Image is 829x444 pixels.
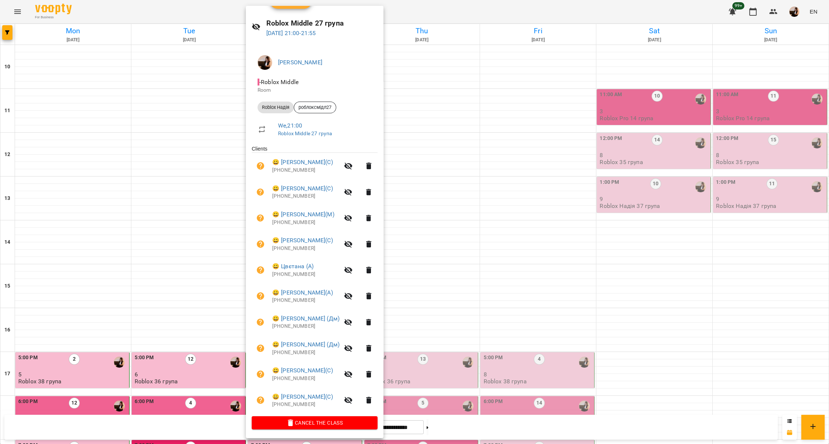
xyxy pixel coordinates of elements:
[272,288,333,297] a: 😀 [PERSON_NAME](А)
[266,30,316,37] a: [DATE] 21:00-21:55
[272,271,340,278] p: [PHONE_NUMBER]
[272,375,340,382] p: [PHONE_NUMBER]
[278,130,332,136] a: Roblox Middlе 27 група
[272,219,340,226] p: [PHONE_NUMBER]
[252,339,269,357] button: Unpaid. Bill the attendance?
[252,416,378,429] button: Cancel the class
[252,145,378,416] ul: Clients
[272,323,340,330] p: [PHONE_NUMBER]
[252,314,269,331] button: Unpaid. Bill the attendance?
[258,87,372,94] p: Room
[252,287,269,305] button: Unpaid. Bill the attendance?
[272,193,340,200] p: [PHONE_NUMBER]
[272,262,314,271] a: 😀 Цвєтана (А)
[272,340,340,349] a: 😀 [PERSON_NAME] (Дм)
[272,349,340,356] p: [PHONE_NUMBER]
[266,18,378,29] h6: Roblox Middlе 27 група
[272,184,333,193] a: 😀 [PERSON_NAME](С)
[272,314,340,323] a: 😀 [PERSON_NAME] (Дм)
[252,183,269,201] button: Unpaid. Bill the attendance?
[272,210,334,219] a: 😀 [PERSON_NAME](М)
[252,365,269,383] button: Unpaid. Bill the attendance?
[294,102,336,113] div: роблоксмідл27
[258,418,372,427] span: Cancel the class
[258,79,300,86] span: - Roblox Middlе
[272,167,340,174] p: [PHONE_NUMBER]
[272,392,333,401] a: 😀 [PERSON_NAME](С)
[278,59,322,66] a: [PERSON_NAME]
[294,104,336,111] span: роблоксмідл27
[272,236,333,245] a: 😀 [PERSON_NAME](С)
[258,55,272,70] img: f1c8304d7b699b11ef2dd1d838014dff.jpg
[252,209,269,227] button: Unpaid. Bill the attendance?
[272,366,333,375] a: 😀 [PERSON_NAME](С)
[272,245,340,252] p: [PHONE_NUMBER]
[258,104,294,111] span: Roblox Надія
[252,235,269,253] button: Unpaid. Bill the attendance?
[278,122,302,129] a: We , 21:00
[272,401,340,408] p: [PHONE_NUMBER]
[272,158,333,167] a: 😀 [PERSON_NAME](С)
[252,157,269,175] button: Unpaid. Bill the attendance?
[272,297,340,304] p: [PHONE_NUMBER]
[252,261,269,279] button: Unpaid. Bill the attendance?
[252,391,269,409] button: Unpaid. Bill the attendance?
